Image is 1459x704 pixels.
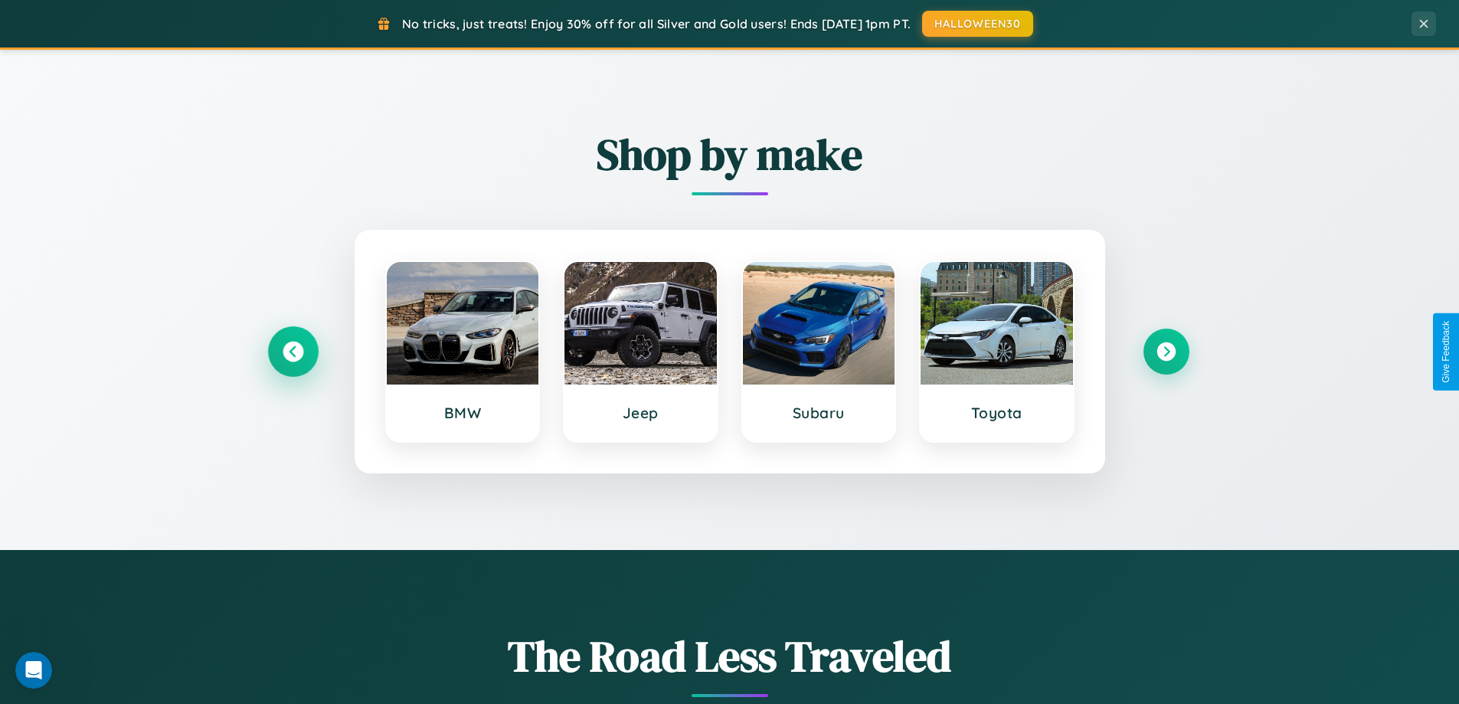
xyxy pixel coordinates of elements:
[270,125,1189,184] h2: Shop by make
[402,404,524,422] h3: BMW
[922,11,1033,37] button: HALLOWEEN30
[402,16,911,31] span: No tricks, just treats! Enjoy 30% off for all Silver and Gold users! Ends [DATE] 1pm PT.
[270,627,1189,686] h1: The Road Less Traveled
[580,404,702,422] h3: Jeep
[758,404,880,422] h3: Subaru
[15,652,52,689] iframe: Intercom live chat
[1441,321,1451,383] div: Give Feedback
[936,404,1058,422] h3: Toyota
